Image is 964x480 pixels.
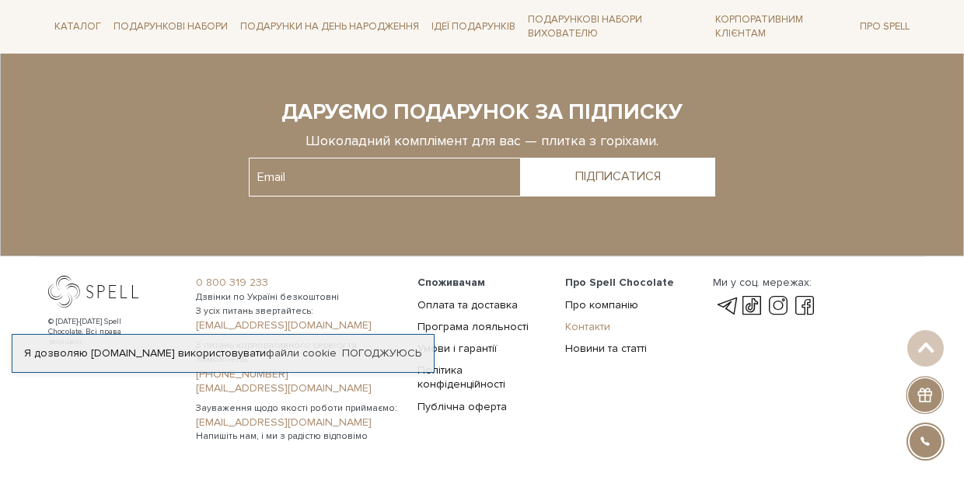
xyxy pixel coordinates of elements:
span: Споживачам [417,276,485,289]
a: Каталог [48,15,107,39]
a: Ідеї подарунків [425,15,522,39]
a: Програма лояльності [417,320,529,333]
span: Напишіть нам, і ми з радістю відповімо [196,430,399,443]
a: Про Spell [854,15,916,39]
a: Новини та статті [565,342,647,355]
a: Подарункові набори вихователю [522,6,709,47]
a: [EMAIL_ADDRESS][DOMAIN_NAME] [196,318,399,332]
span: Зауваження щодо якості роботи приймаємо: [196,402,399,416]
a: Оплата та доставка [417,298,518,311]
a: [EMAIL_ADDRESS][DOMAIN_NAME] [196,381,399,395]
a: tik-tok [739,297,766,315]
a: Контакти [565,320,610,333]
a: instagram [765,297,791,315]
a: Про компанію [565,298,638,311]
a: Корпоративним клієнтам [709,6,854,47]
a: Подарунки на День народження [234,15,425,39]
a: Подарункові набори [107,15,234,39]
a: Політика конфіденційності [417,363,505,391]
a: facebook [791,297,818,315]
div: Ми у соц. мережах: [713,276,815,290]
a: Умови і гарантії [417,342,497,355]
a: 0 800 319 233 [196,276,399,290]
div: Я дозволяю [DOMAIN_NAME] використовувати [12,346,434,360]
a: [PHONE_NUMBER] [196,367,399,381]
a: telegram [713,297,739,315]
div: © [DATE]-[DATE] Spell Chocolate. Всі права захищені [48,317,153,347]
a: Публічна оферта [417,400,507,413]
a: файли cookie [266,346,337,360]
span: Про Spell Chocolate [565,276,674,289]
span: З усіх питань звертайтесь: [196,304,399,318]
a: Погоджуюсь [342,346,421,360]
a: [EMAIL_ADDRESS][DOMAIN_NAME] [196,416,399,430]
span: Дзвінки по Україні безкоштовні [196,290,399,304]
